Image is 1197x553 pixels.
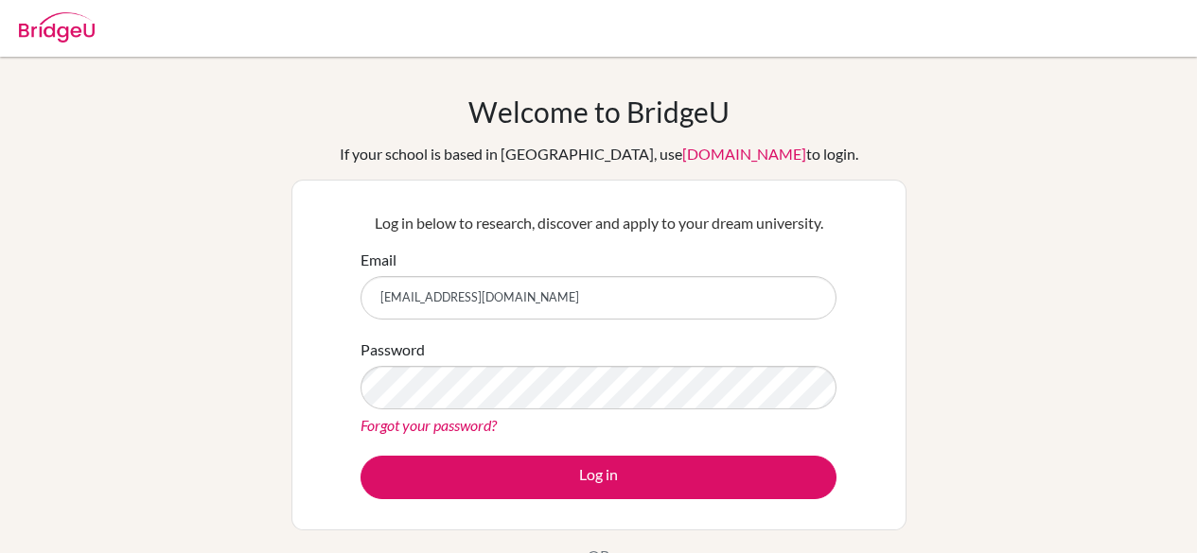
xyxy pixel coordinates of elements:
[361,249,396,271] label: Email
[340,143,858,165] div: If your school is based in [GEOGRAPHIC_DATA], use to login.
[361,416,497,434] a: Forgot your password?
[682,145,806,163] a: [DOMAIN_NAME]
[361,456,836,499] button: Log in
[361,338,425,361] label: Password
[361,212,836,234] p: Log in below to research, discover and apply to your dream university.
[468,95,730,129] h1: Welcome to BridgeU
[19,12,95,43] img: Bridge-U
